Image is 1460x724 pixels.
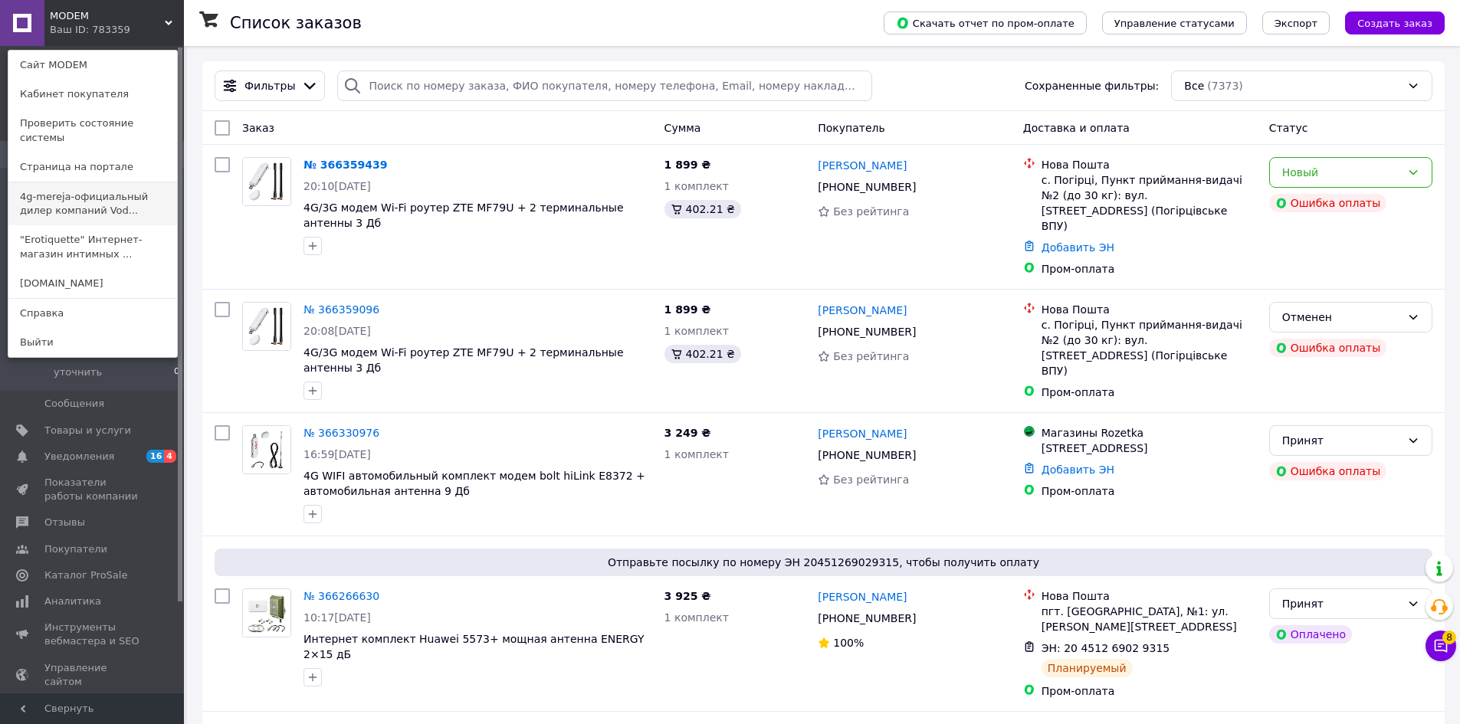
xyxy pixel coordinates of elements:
[174,365,179,379] span: 0
[664,427,711,439] span: 3 249 ₴
[1042,659,1133,677] div: Планируемый
[44,661,142,689] span: Управление сайтом
[664,180,729,192] span: 1 комплект
[303,633,645,660] a: Интернет комплект Huawei 5573+ мощная антенна ENERGY 2×15 дБ
[1269,194,1387,212] div: Ошибка оплаты
[303,159,387,171] a: № 366359439
[818,612,916,624] span: [PHONE_NUMBER]
[1042,317,1257,378] div: с. Погірці, Пункт приймання-видачі №2 (до 30 кг): вул. [STREET_ADDRESS] (Погірцівське ВПУ)
[1042,425,1257,441] div: Магазины Rozetka
[1275,18,1317,29] span: Экспорт
[664,159,711,171] span: 1 899 ₴
[243,426,290,473] img: Фото товару
[818,303,907,318] a: [PERSON_NAME]
[303,180,371,192] span: 20:10[DATE]
[818,426,907,441] a: [PERSON_NAME]
[1102,11,1247,34] button: Управление статусами
[1184,78,1204,93] span: Все
[8,51,177,80] a: Сайт MODEM
[664,325,729,337] span: 1 комплект
[1262,11,1330,34] button: Экспорт
[303,303,379,316] a: № 366359096
[1269,625,1352,644] div: Оплачено
[243,158,290,205] img: Фото товару
[230,14,362,32] h1: Список заказов
[664,345,741,363] div: 402.21 ₴
[1269,339,1387,357] div: Ошибка оплаты
[818,181,916,193] span: [PHONE_NUMBER]
[50,9,165,23] span: MODEM
[8,328,177,357] a: Выйти
[664,611,729,624] span: 1 комплект
[818,449,916,461] span: [PHONE_NUMBER]
[54,365,102,379] span: уточнить
[1282,432,1401,449] div: Принят
[1042,588,1257,604] div: Нова Пошта
[818,122,885,134] span: Покупатель
[818,158,907,173] a: [PERSON_NAME]
[664,122,701,134] span: Сумма
[1042,642,1170,654] span: ЭН: 20 4512 6902 9315
[44,542,107,556] span: Покупатели
[303,448,371,460] span: 16:59[DATE]
[303,201,624,229] a: 4G/3G модем Wi-Fi роутер ZTE MF79U + 2 терминальные антенны 3 Дб
[833,473,909,486] span: Без рейтинга
[44,621,142,648] span: Инструменты вебмастера и SEO
[242,157,291,206] a: Фото товару
[833,350,909,362] span: Без рейтинга
[8,299,177,328] a: Справка
[833,637,864,649] span: 100%
[50,23,114,37] div: Ваш ID: 783359
[833,205,909,218] span: Без рейтинга
[44,568,127,582] span: Каталог ProSale
[303,325,371,337] span: 20:08[DATE]
[1114,18,1235,29] span: Управление статусами
[8,109,177,152] a: Проверить состояние системы
[1042,441,1257,456] div: [STREET_ADDRESS]
[242,302,291,351] a: Фото товару
[884,11,1087,34] button: Скачать отчет по пром-оплате
[1042,464,1114,476] a: Добавить ЭН
[44,424,131,437] span: Товары и услуги
[1282,309,1401,326] div: Отменен
[242,588,291,637] a: Фото товару
[8,182,177,225] a: 4g-mereja-официальный дилер компаний Vod...
[1042,604,1257,634] div: пгт. [GEOGRAPHIC_DATA], №1: ул. [PERSON_NAME][STREET_ADDRESS]
[1282,164,1401,181] div: Новый
[664,448,729,460] span: 1 комплект
[243,589,290,637] img: Фото товару
[1426,631,1456,661] button: Чат с покупателем8
[303,611,371,624] span: 10:17[DATE]
[896,16,1074,30] span: Скачать отчет по пром-оплате
[1042,483,1257,499] div: Пром-оплата
[1207,80,1243,92] span: (7373)
[1042,683,1257,699] div: Пром-оплата
[44,450,114,464] span: Уведомления
[1269,462,1387,480] div: Ошибка оплаты
[1042,385,1257,400] div: Пром-оплата
[664,303,711,316] span: 1 899 ₴
[1042,157,1257,172] div: Нова Пошта
[8,269,177,298] a: [DOMAIN_NAME]
[303,427,379,439] a: № 366330976
[244,78,295,93] span: Фильтры
[303,590,379,602] a: № 366266630
[1042,261,1257,277] div: Пром-оплата
[303,346,624,374] a: 4G/3G модем Wi-Fi роутер ZTE MF79U + 2 терминальные антенны 3 Дб
[1330,16,1445,28] a: Создать заказ
[8,152,177,182] a: Страница на портале
[146,450,164,463] span: 16
[818,589,907,604] a: [PERSON_NAME]
[1442,628,1456,642] span: 8
[1269,122,1308,134] span: Статус
[664,200,741,218] div: 402.21 ₴
[44,516,85,529] span: Отзывы
[303,470,645,497] a: 4G WIFI автомобильный комплект модем bolt hiLink E8372 + автомобильная антенна 9 Дб
[242,425,291,474] a: Фото товару
[1025,78,1159,93] span: Сохраненные фильтры:
[664,590,711,602] span: 3 925 ₴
